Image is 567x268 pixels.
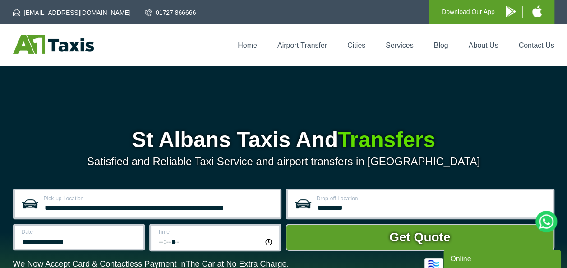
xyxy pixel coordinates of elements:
[386,42,413,49] a: Services
[443,248,562,268] iframe: chat widget
[44,196,274,201] label: Pick-up Location
[442,6,495,18] p: Download Our App
[347,42,365,49] a: Cities
[518,42,554,49] a: Contact Us
[13,8,131,17] a: [EMAIL_ADDRESS][DOMAIN_NAME]
[506,6,516,17] img: A1 Taxis Android App
[13,35,94,54] img: A1 Taxis St Albans LTD
[277,42,327,49] a: Airport Transfer
[469,42,498,49] a: About Us
[238,42,257,49] a: Home
[532,5,542,17] img: A1 Taxis iPhone App
[317,196,547,201] label: Drop-off Location
[22,229,138,235] label: Date
[13,129,554,151] h1: St Albans Taxis And
[433,42,448,49] a: Blog
[13,155,554,168] p: Satisfied and Reliable Taxi Service and airport transfers in [GEOGRAPHIC_DATA]
[158,229,274,235] label: Time
[286,224,554,251] button: Get Quote
[145,8,196,17] a: 01727 866666
[338,128,435,152] span: Transfers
